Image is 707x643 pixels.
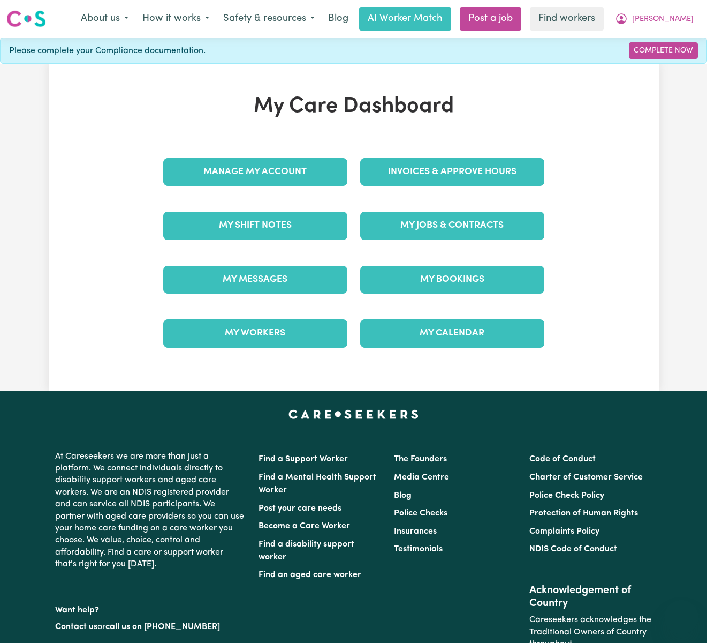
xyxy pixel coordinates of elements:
a: Code of Conduct [529,455,596,463]
button: How it works [135,8,216,30]
a: Blog [394,491,412,500]
a: Find a Mental Health Support Worker [259,473,376,495]
p: At Careseekers we are more than just a platform. We connect individuals directly to disability su... [55,446,246,575]
a: Police Check Policy [529,491,604,500]
a: Post your care needs [259,504,341,513]
a: Contact us [55,623,97,631]
h1: My Care Dashboard [157,94,551,119]
img: Careseekers logo [6,9,46,28]
a: call us on [PHONE_NUMBER] [105,623,220,631]
a: Complete Now [629,42,698,59]
a: Police Checks [394,509,447,518]
a: My Workers [163,319,347,347]
span: Please complete your Compliance documentation. [9,44,206,57]
a: The Founders [394,455,447,463]
span: [PERSON_NAME] [632,13,694,25]
a: My Shift Notes [163,212,347,240]
a: Complaints Policy [529,527,599,536]
button: About us [74,8,135,30]
a: Find workers [530,7,604,31]
a: My Jobs & Contracts [360,212,544,240]
a: Blog [322,7,355,31]
button: Safety & resources [216,8,322,30]
a: Protection of Human Rights [529,509,638,518]
a: Charter of Customer Service [529,473,643,482]
a: Media Centre [394,473,449,482]
a: Insurances [394,527,437,536]
a: Become a Care Worker [259,522,350,530]
p: or [55,617,246,637]
a: Testimonials [394,545,443,554]
a: Find a disability support worker [259,540,354,562]
a: Careseekers home page [288,410,419,418]
p: Want help? [55,600,246,616]
button: My Account [608,8,701,30]
a: Post a job [460,7,521,31]
a: Careseekers logo [6,6,46,31]
h2: Acknowledgement of Country [529,584,652,610]
iframe: Button to launch messaging window [664,600,698,634]
a: Invoices & Approve Hours [360,158,544,186]
a: My Bookings [360,266,544,294]
a: Find an aged care worker [259,571,361,579]
a: NDIS Code of Conduct [529,545,617,554]
a: AI Worker Match [359,7,451,31]
a: My Calendar [360,319,544,347]
a: Find a Support Worker [259,455,348,463]
a: Manage My Account [163,158,347,186]
a: My Messages [163,266,347,294]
